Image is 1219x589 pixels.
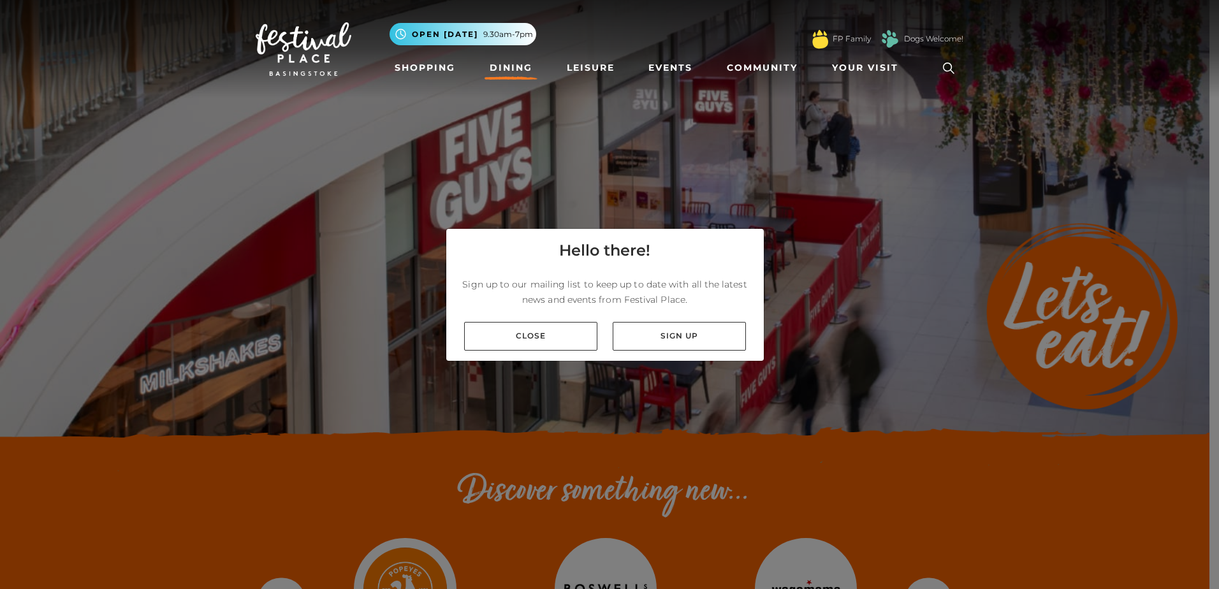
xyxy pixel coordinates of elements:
button: Open [DATE] 9.30am-7pm [390,23,536,45]
img: Festival Place Logo [256,22,351,76]
h4: Hello there! [559,239,650,262]
span: Open [DATE] [412,29,478,40]
a: Your Visit [827,56,910,80]
a: Sign up [613,322,746,351]
p: Sign up to our mailing list to keep up to date with all the latest news and events from Festival ... [456,277,754,307]
a: FP Family [833,33,871,45]
a: Leisure [562,56,620,80]
a: Shopping [390,56,460,80]
a: Community [722,56,803,80]
a: Events [643,56,697,80]
a: Dogs Welcome! [904,33,963,45]
span: 9.30am-7pm [483,29,533,40]
a: Close [464,322,597,351]
span: Your Visit [832,61,898,75]
a: Dining [485,56,537,80]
